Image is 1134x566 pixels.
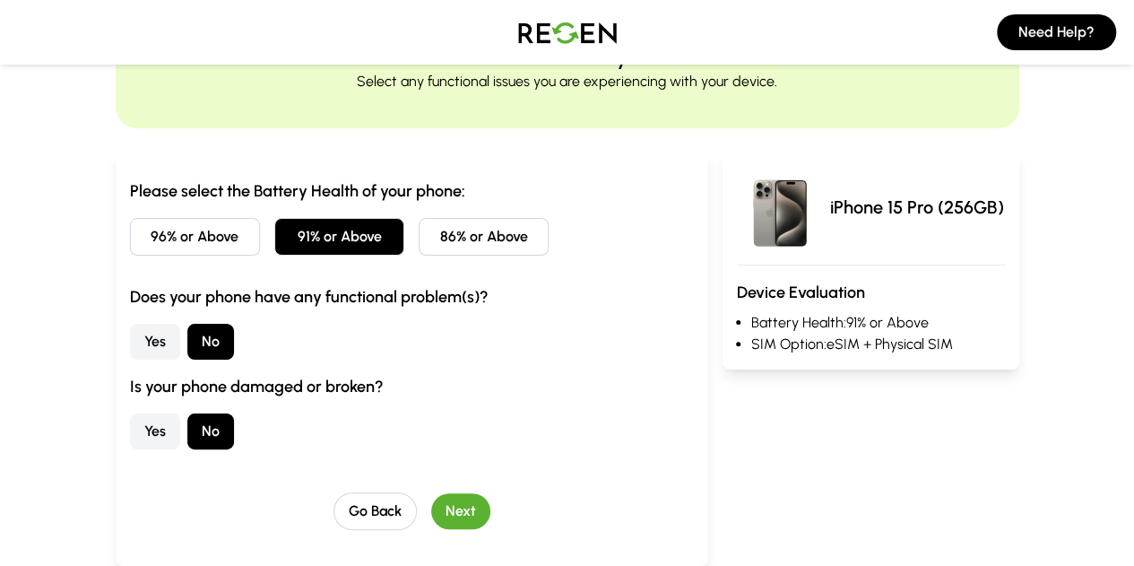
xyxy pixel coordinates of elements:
button: No [187,414,234,449]
img: iPhone 15 Pro [737,164,823,250]
button: Yes [130,324,180,360]
h3: Please select the Battery Health of your phone: [130,179,694,204]
button: 91% or Above [274,218,404,256]
h3: Is your phone damaged or broken? [130,374,694,399]
h3: Device Evaluation [737,280,1005,305]
p: iPhone 15 Pro (256GB) [830,195,1004,220]
h3: Does your phone have any functional problem(s)? [130,284,694,309]
img: Logo [505,7,630,57]
button: No [187,324,234,360]
button: Next [431,493,490,529]
button: Go Back [333,492,417,530]
li: SIM Option: eSIM + Physical SIM [751,334,1005,355]
button: Need Help? [997,14,1116,50]
button: 96% or Above [130,218,260,256]
p: Select any functional issues you are experiencing with your device. [357,71,777,92]
li: Battery Health: 91% or Above [751,312,1005,334]
button: 86% or Above [419,218,549,256]
button: Yes [130,414,180,449]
